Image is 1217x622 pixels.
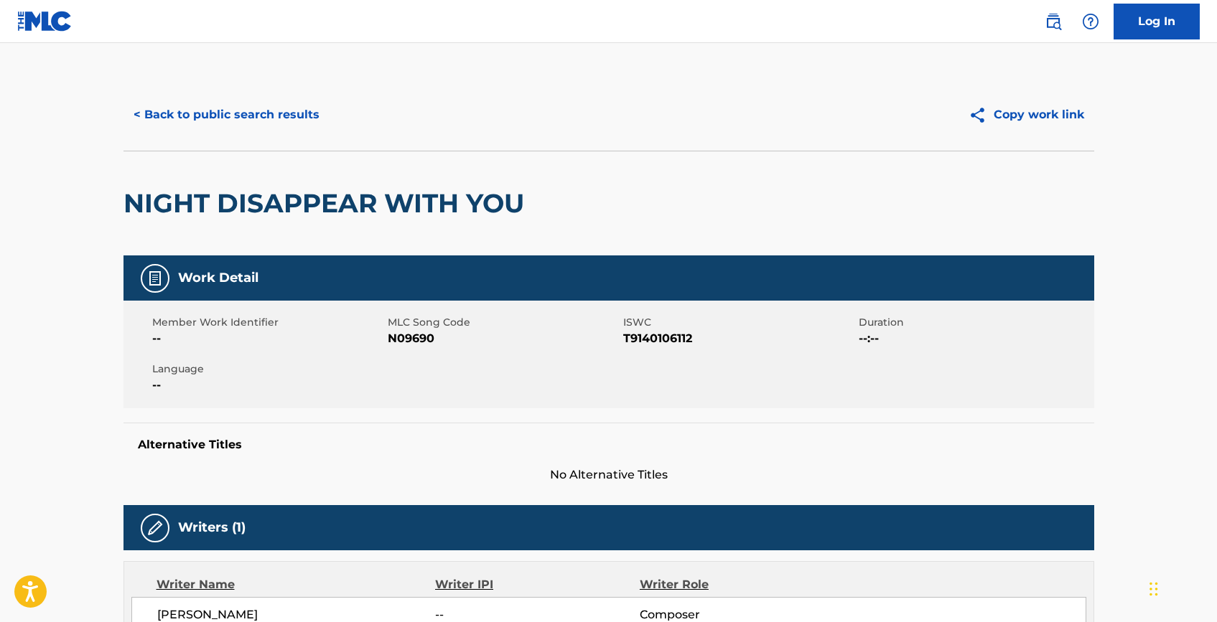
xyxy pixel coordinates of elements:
h5: Alternative Titles [138,438,1080,452]
div: Writer IPI [435,576,640,593]
h2: NIGHT DISAPPEAR WITH YOU [123,187,531,220]
span: MLC Song Code [388,315,620,330]
img: MLC Logo [17,11,73,32]
span: --:-- [859,330,1091,347]
span: Language [152,362,384,377]
div: Help [1076,7,1105,36]
h5: Work Detail [178,270,258,286]
a: Public Search [1039,7,1068,36]
button: Copy work link [959,97,1094,133]
img: Copy work link [969,106,994,124]
img: search [1045,13,1062,30]
iframe: Chat Widget [1145,553,1217,622]
div: Writer Role [640,576,826,593]
button: < Back to public search results [123,97,330,133]
h5: Writers (1) [178,519,246,536]
span: No Alternative Titles [123,466,1094,484]
img: help [1082,13,1099,30]
span: Member Work Identifier [152,315,384,330]
span: ISWC [623,315,855,330]
span: Duration [859,315,1091,330]
span: T9140106112 [623,330,855,347]
a: Log In [1114,4,1200,39]
span: N09690 [388,330,620,347]
span: -- [152,330,384,347]
img: Writers [146,519,164,537]
span: -- [152,377,384,394]
img: Work Detail [146,270,164,287]
div: Writer Name [157,576,436,593]
div: Drag [1150,567,1158,611]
